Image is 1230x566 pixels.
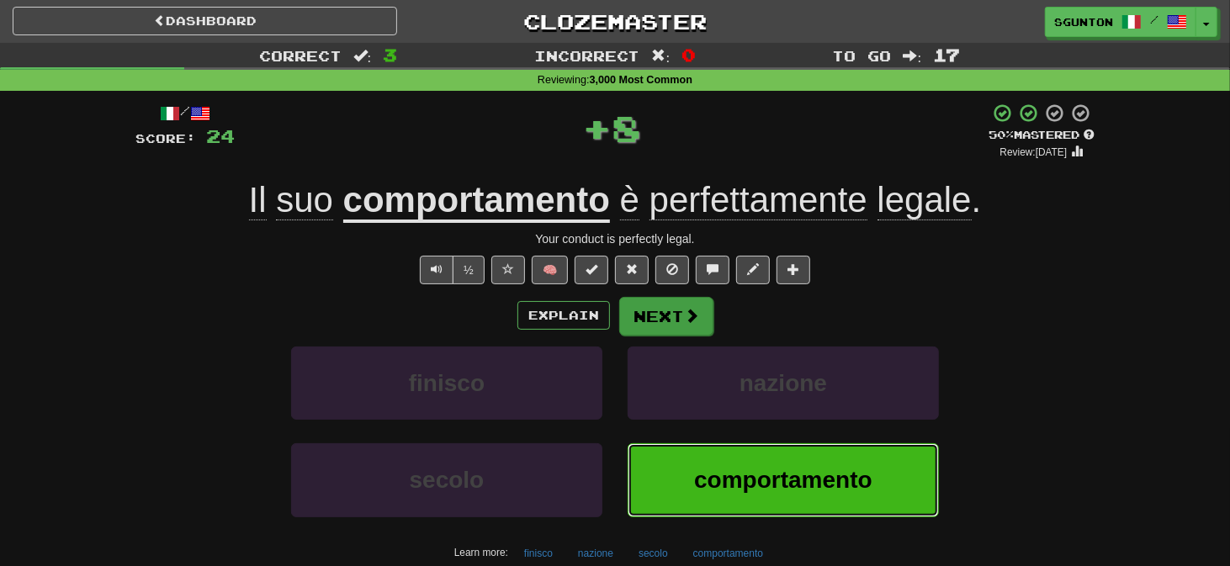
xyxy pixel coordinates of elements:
[629,541,677,566] button: secolo
[655,256,689,284] button: Ignore sentence (alt+i)
[454,547,508,558] small: Learn more:
[615,256,649,284] button: Reset to 0% Mastered (alt+r)
[612,107,641,149] span: 8
[422,7,807,36] a: Clozemaster
[652,49,671,63] span: :
[453,256,485,284] button: ½
[777,256,810,284] button: Add to collection (alt+a)
[904,49,922,63] span: :
[681,45,696,65] span: 0
[736,256,770,284] button: Edit sentence (alt+d)
[740,370,827,396] span: nazione
[833,47,892,64] span: To go
[409,370,485,396] span: finisco
[259,47,342,64] span: Correct
[610,180,981,220] span: .
[628,346,939,420] button: nazione
[291,443,602,516] button: secolo
[569,541,623,566] button: nazione
[694,467,872,493] span: comportamento
[206,125,235,146] span: 24
[515,541,562,566] button: finisco
[1000,146,1068,158] small: Review: [DATE]
[989,128,1014,141] span: 50 %
[410,467,485,493] span: secolo
[582,103,612,153] span: +
[420,256,453,284] button: Play sentence audio (ctl+space)
[353,49,372,63] span: :
[628,443,939,516] button: comportamento
[1054,14,1113,29] span: sgunton
[343,180,610,223] u: comportamento
[13,7,397,35] a: Dashboard
[619,297,713,336] button: Next
[249,180,267,220] span: Il
[877,180,972,220] span: legale
[291,346,602,420] button: finisco
[590,74,692,86] strong: 3,000 Most Common
[575,256,608,284] button: Set this sentence to 100% Mastered (alt+m)
[276,180,333,220] span: suo
[534,47,640,64] span: Incorrect
[135,230,1095,247] div: Your conduct is perfectly legal.
[1045,7,1196,37] a: sgunton /
[491,256,525,284] button: Favorite sentence (alt+f)
[684,541,772,566] button: comportamento
[135,131,196,145] span: Score:
[649,180,867,220] span: perfettamente
[696,256,729,284] button: Discuss sentence (alt+u)
[517,301,610,330] button: Explain
[532,256,568,284] button: 🧠
[416,256,485,284] div: Text-to-speech controls
[1150,13,1158,25] span: /
[135,103,235,124] div: /
[989,128,1095,143] div: Mastered
[383,45,397,65] span: 3
[933,45,960,65] span: 17
[620,180,639,220] span: è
